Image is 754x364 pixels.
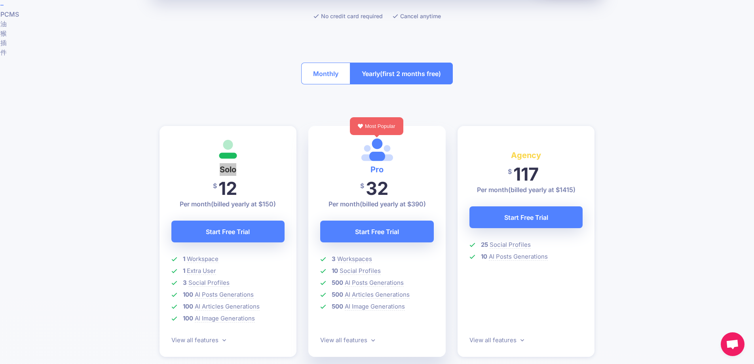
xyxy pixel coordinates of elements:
div: PCMS油猴插件 [0,10,12,57]
span: AI Articles Generations [195,303,260,311]
span: AI Articles Generations [345,291,410,299]
span: $ [213,177,217,195]
span: (billed yearly at $390) [360,200,426,208]
b: 500 [332,279,343,286]
div: Open chat [721,332,745,356]
span: AI Image Generations [195,314,255,322]
span: AI Posts Generations [195,291,254,299]
span: AI Posts Generations [489,253,548,261]
b: 10 [332,267,338,274]
b: 100 [183,291,193,298]
b: 10 [481,253,487,260]
span: Social Profiles [188,279,230,287]
a: View all features [320,336,375,344]
span: 12 [218,177,237,199]
a: Start Free Trial [320,221,434,242]
span: Workspace [187,255,218,263]
a: Start Free Trial [469,206,583,228]
a: View all features [171,336,226,344]
span: (billed yearly at $1415) [508,186,575,194]
b: 100 [183,303,193,310]
b: 1 [183,267,185,274]
h4: Pro [320,163,434,176]
b: 3 [183,279,187,286]
p: Per month [320,199,434,209]
b: 500 [332,291,343,298]
span: $ [508,163,512,181]
b: 25 [481,241,488,248]
b: 1 [183,255,185,263]
b: 500 [332,303,343,310]
h4: Agency [469,149,583,162]
p: Per month [469,185,583,194]
b: 3 [332,255,336,263]
span: $ [360,177,364,195]
span: AI Image Generations [345,303,405,311]
a: View all features [469,336,524,344]
h4: Solo [171,163,285,176]
p: Per month [171,199,285,209]
span: Workspaces [337,255,372,263]
span: Social Profiles [490,241,531,249]
span: Extra User [187,267,216,275]
button: Monthly [301,63,350,84]
a: – [0,1,4,9]
span: Social Profiles [340,267,381,275]
li: No credit card required [313,11,383,21]
span: (billed yearly at $150) [211,200,276,208]
a: Start Free Trial [171,221,285,242]
span: 117 [513,163,539,185]
span: AI Posts Generations [345,279,404,287]
li: Cancel anytime [393,11,441,21]
b: 100 [183,314,193,322]
span: 32 [366,177,388,199]
div: Most Popular [350,117,403,135]
button: Yearly(first 2 months free) [350,63,453,84]
span: (first 2 months free) [380,67,441,80]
